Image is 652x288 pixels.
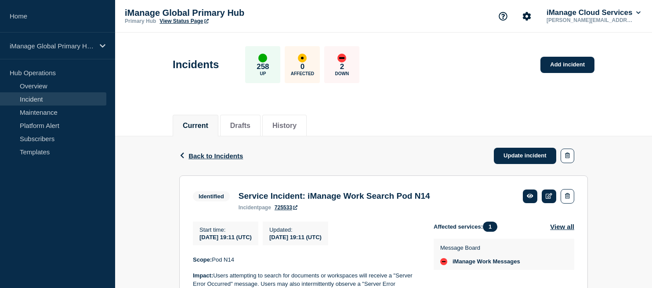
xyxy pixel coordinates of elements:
p: 2 [340,62,344,71]
strong: Scope: [193,256,212,263]
div: up [258,54,267,62]
p: 0 [301,62,304,71]
p: page [239,204,271,211]
span: 1 [483,222,497,232]
div: [DATE] 19:11 (UTC) [269,233,322,241]
p: Pod N14 [193,256,420,264]
p: Start time : [199,226,252,233]
span: [DATE] 19:11 (UTC) [199,234,252,241]
button: Back to Incidents [179,152,243,160]
h3: Service Incident: iManage Work Search Pod N14 [239,191,430,201]
button: Current [183,122,208,130]
p: Message Board [440,244,520,251]
button: iManage Cloud Services [545,8,642,17]
p: [PERSON_NAME][EMAIL_ADDRESS][DOMAIN_NAME] [545,17,636,23]
button: History [272,122,297,130]
span: Identified [193,191,230,201]
p: Down [335,71,349,76]
button: View all [550,222,574,232]
button: Account settings [518,7,536,26]
h1: Incidents [173,58,219,71]
button: Drafts [230,122,250,130]
a: View Status Page [159,18,208,24]
p: Affected [291,71,314,76]
p: iManage Global Primary Hub [125,8,301,18]
span: iManage Work Messages [453,258,520,265]
p: 258 [257,62,269,71]
div: affected [298,54,307,62]
span: incident [239,204,259,211]
a: Add incident [540,57,594,73]
a: 725533 [275,204,297,211]
span: Back to Incidents [188,152,243,160]
div: down [337,54,346,62]
p: iManage Global Primary Hub [10,42,94,50]
a: Update incident [494,148,556,164]
p: Up [260,71,266,76]
button: Support [494,7,512,26]
p: Primary Hub [125,18,156,24]
span: Affected services: [434,222,502,232]
strong: Impact: [193,272,213,279]
div: down [440,258,447,265]
p: Updated : [269,226,322,233]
